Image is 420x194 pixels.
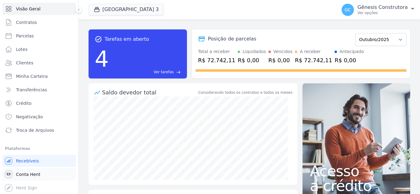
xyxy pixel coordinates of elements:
[5,145,73,152] div: Plataformas
[344,8,351,12] span: GC
[2,30,76,42] a: Parcelas
[16,60,33,66] span: Clientes
[295,56,332,64] div: R$ 72.742,11
[358,10,408,15] p: Ver opções
[198,56,235,64] div: R$ 72.742,11
[16,33,34,39] span: Parcelas
[102,88,197,97] div: Saldo devedor total
[2,168,76,181] a: Conta Hent
[2,97,76,109] a: Crédito
[16,73,48,79] span: Minha Carteira
[16,171,40,177] span: Conta Hent
[2,43,76,55] a: Lotes
[358,4,408,10] p: Gênesis Construtora
[310,178,403,193] span: a crédito
[89,4,164,15] button: [GEOGRAPHIC_DATA] 3
[176,70,181,74] span: east
[198,90,292,95] div: Considerando todos os contratos e todos os meses
[111,69,181,75] a: Ver tarefas east
[16,19,37,25] span: Contratos
[2,84,76,96] a: Transferências
[16,6,41,12] span: Visão Geral
[95,36,102,43] span: task_alt
[268,56,292,64] div: R$ 0,00
[2,124,76,136] a: Troca de Arquivos
[16,87,47,93] span: Transferências
[16,127,54,133] span: Troca de Arquivos
[95,43,109,75] div: 4
[339,48,364,55] div: Antecipado
[300,48,321,55] div: A receber
[198,48,235,55] div: Total a receber
[310,164,403,178] span: Acesso
[2,3,76,15] a: Visão Geral
[243,48,266,55] div: Liquidados
[273,48,292,55] div: Vencidos
[16,100,32,106] span: Crédito
[208,35,256,43] div: Posição de parcelas
[2,70,76,82] a: Minha Carteira
[2,16,76,29] a: Contratos
[335,56,364,64] div: R$ 0,00
[337,1,420,18] button: GC Gênesis Construtora Ver opções
[2,111,76,123] a: Negativação
[16,114,43,120] span: Negativação
[16,158,39,164] span: Recebíveis
[238,56,266,64] div: R$ 0,00
[2,155,76,167] a: Recebíveis
[2,57,76,69] a: Clientes
[154,69,174,75] span: Ver tarefas
[105,36,149,43] span: Tarefas em aberto
[16,46,28,52] span: Lotes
